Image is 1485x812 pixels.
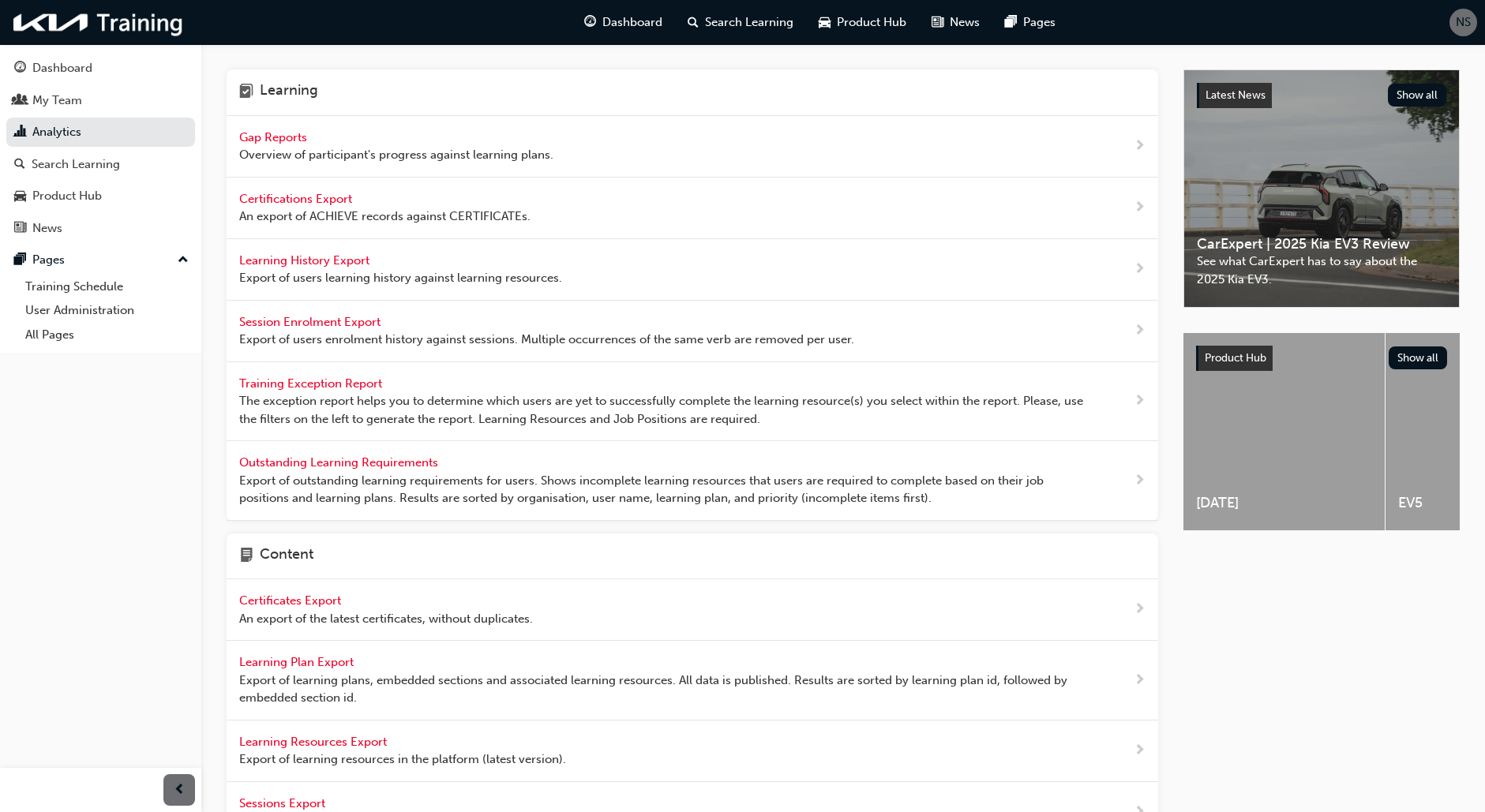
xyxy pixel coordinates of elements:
a: pages-iconPages [992,6,1068,39]
span: Export of users learning history against learning resources. [239,269,562,287]
a: Outstanding Learning Requirements Export of outstanding learning requirements for users. Shows in... [227,441,1158,521]
div: Search Learning [32,155,120,174]
span: [DATE] [1196,494,1372,512]
a: Product HubShow all [1196,346,1447,371]
a: Product Hub [6,181,195,211]
span: Search Learning [705,13,793,32]
a: User Administration [19,298,195,323]
span: Export of users enrolment history against sessions. Multiple occurrences of the same verb are rem... [239,331,854,349]
span: See what CarExpert has to say about the 2025 Kia EV3. [1197,253,1446,288]
span: CarExpert | 2025 Kia EV3 Review [1197,235,1446,253]
div: Dashboard [32,59,92,77]
a: search-iconSearch Learning [675,6,806,39]
span: Export of learning resources in the platform (latest version). [239,750,566,769]
span: Dashboard [602,13,662,32]
span: Training Exception Report [239,376,385,391]
span: Pages [1023,13,1056,32]
span: next-icon [1134,198,1146,218]
span: Certifications Export [239,192,355,206]
span: An export of ACHIEVE records against CERTIFICATEs. [239,208,531,226]
a: Certifications Export An export of ACHIEVE records against CERTIFICATEs.next-icon [227,178,1158,239]
span: next-icon [1134,260,1146,279]
span: guage-icon [14,62,26,76]
a: All Pages [19,323,195,347]
span: next-icon [1134,471,1146,491]
span: NS [1456,13,1471,32]
span: next-icon [1134,321,1146,341]
span: Export of outstanding learning requirements for users. Shows incomplete learning resources that u... [239,472,1083,507]
a: news-iconNews [919,6,992,39]
span: next-icon [1134,600,1146,619]
span: prev-icon [174,780,186,800]
span: next-icon [1134,741,1146,761]
a: Learning History Export Export of users learning history against learning resources.next-icon [227,239,1158,301]
h4: Content [260,546,313,567]
a: Certificates Export An export of the latest certificates, without duplicates.next-icon [227,579,1158,641]
button: Pages [6,245,195,275]
span: news-icon [932,13,943,32]
span: car-icon [14,189,26,204]
span: Product Hub [1205,351,1266,365]
a: guage-iconDashboard [572,6,675,39]
span: News [950,13,980,32]
button: NS [1449,9,1477,36]
div: My Team [32,92,82,110]
span: Product Hub [837,13,906,32]
span: next-icon [1134,391,1146,411]
span: Learning Plan Export [239,655,357,669]
span: next-icon [1134,671,1146,690]
a: Training Schedule [19,275,195,299]
button: DashboardMy TeamAnalyticsSearch LearningProduct HubNews [6,51,195,245]
span: guage-icon [584,13,596,32]
span: Latest News [1206,88,1266,102]
div: News [32,219,62,238]
a: Learning Plan Export Export of learning plans, embedded sections and associated learning resource... [227,641,1158,720]
span: news-icon [14,222,26,236]
a: Training Exception Report The exception report helps you to determine which users are yet to succ... [227,362,1158,442]
span: chart-icon [14,125,26,140]
a: My Team [6,86,195,115]
span: Session Enrolment Export [239,315,384,329]
span: Certificates Export [239,593,344,608]
a: Gap Reports Overview of participant's progress against learning plans.next-icon [227,116,1158,178]
span: Learning Resources Export [239,735,390,749]
span: An export of the latest certificates, without duplicates. [239,610,533,628]
span: learning-icon [239,82,253,103]
a: Dashboard [6,54,195,83]
a: Session Enrolment Export Export of users enrolment history against sessions. Multiple occurrences... [227,301,1158,362]
span: Sessions Export [239,796,328,810]
span: people-icon [14,94,26,108]
span: up-icon [178,250,189,271]
span: pages-icon [1005,13,1017,32]
a: Latest NewsShow allCarExpert | 2025 Kia EV3 ReviewSee what CarExpert has to say about the 2025 Ki... [1183,69,1460,308]
img: kia-training [8,6,189,39]
span: Learning History Export [239,253,373,268]
a: [DATE] [1183,333,1385,530]
a: Analytics [6,118,195,147]
div: Pages [32,251,65,269]
span: car-icon [819,13,831,32]
span: search-icon [688,13,699,32]
button: Show all [1389,346,1448,369]
span: Gap Reports [239,130,310,144]
span: Export of learning plans, embedded sections and associated learning resources. All data is publis... [239,672,1083,707]
a: car-iconProduct Hub [806,6,919,39]
div: Product Hub [32,187,102,205]
a: Latest NewsShow all [1197,83,1446,108]
span: The exception report helps you to determine which users are yet to successfully complete the lear... [239,392,1083,428]
span: page-icon [239,546,253,567]
a: Search Learning [6,150,195,179]
span: Outstanding Learning Requirements [239,455,441,470]
h4: Learning [260,82,318,103]
span: search-icon [14,158,25,172]
span: Overview of participant's progress against learning plans. [239,146,553,164]
span: next-icon [1134,137,1146,156]
button: Show all [1388,84,1447,107]
span: pages-icon [14,253,26,268]
a: News [6,214,195,243]
a: Learning Resources Export Export of learning resources in the platform (latest version).next-icon [227,720,1158,782]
